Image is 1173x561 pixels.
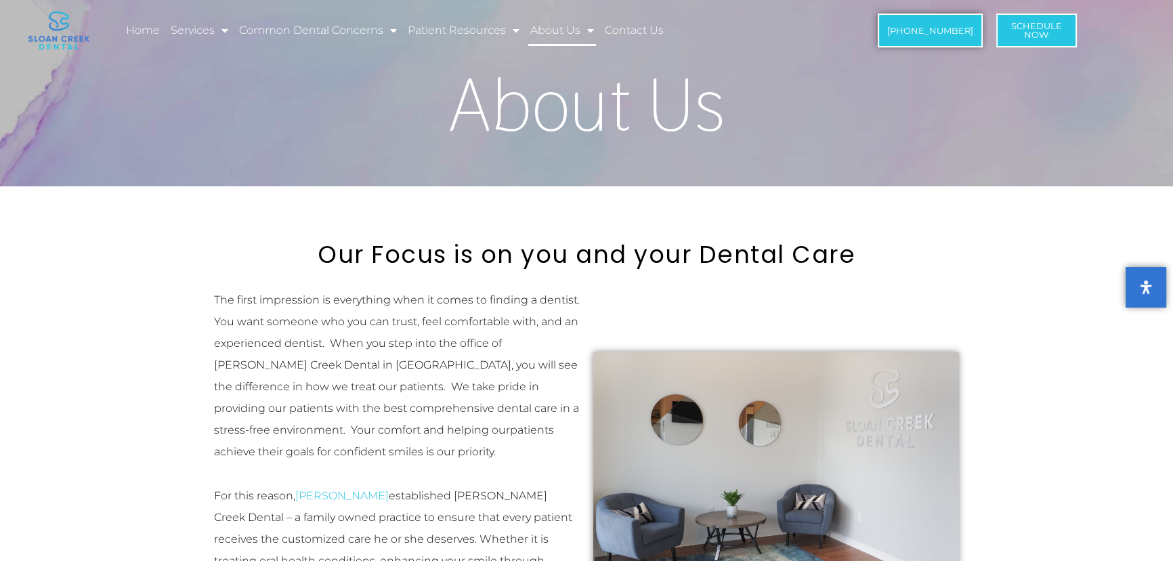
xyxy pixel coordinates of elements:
h2: Our Focus is on you and your Dental Care [207,241,966,269]
span: [PHONE_NUMBER] [887,26,973,35]
a: Home [124,15,162,46]
span: Schedule Now [1011,22,1062,39]
h1: About Us [200,67,973,142]
a: Common Dental Concerns [237,15,399,46]
button: Open Accessibility Panel [1126,267,1166,308]
a: [PERSON_NAME] [295,489,389,502]
a: Contact Us [603,15,666,46]
a: Services [169,15,230,46]
img: logo [28,12,89,49]
a: ScheduleNow [996,14,1077,47]
a: [PHONE_NUMBER] [878,14,983,47]
a: About Us [528,15,596,46]
a: Patient Resources [406,15,521,46]
nav: Menu [124,15,807,46]
p: The first impression is everything when it comes to finding a dentist. You want someone who you c... [214,289,580,463]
